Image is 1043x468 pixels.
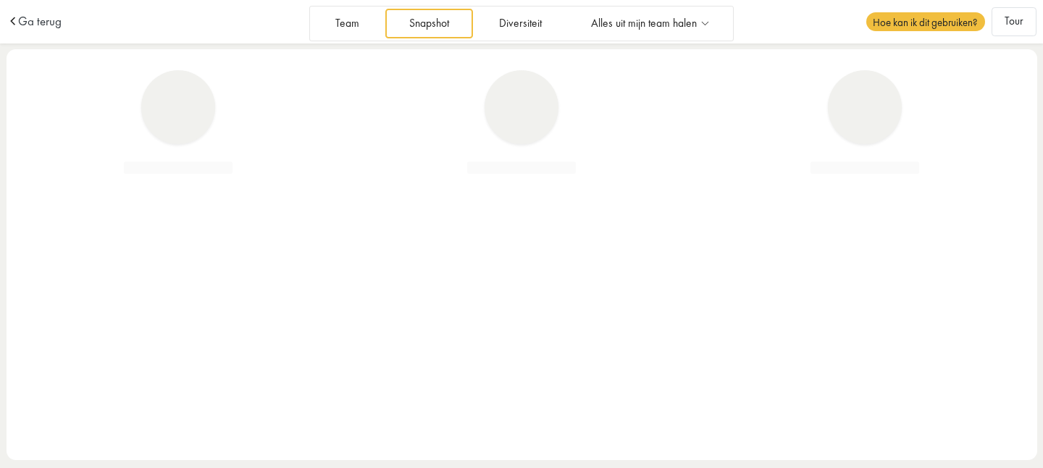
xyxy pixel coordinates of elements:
[568,9,732,38] a: Alles uit mijn team halen
[866,12,985,31] span: Hoe kan ik dit gebruiken?
[385,9,472,38] a: Snapshot
[475,9,565,38] a: Diversiteit
[312,9,383,38] a: Team
[18,15,62,28] a: Ga terug
[591,17,697,30] span: Alles uit mijn team halen
[992,7,1036,36] button: Tour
